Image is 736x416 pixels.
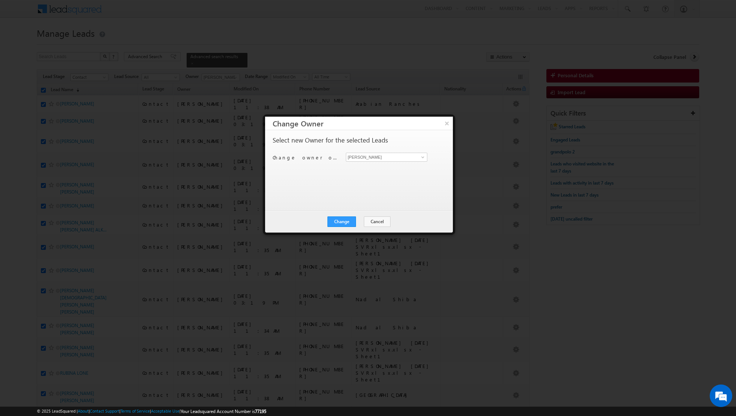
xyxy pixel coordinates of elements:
h3: Change Owner [273,117,453,130]
textarea: Type your message and hit 'Enter' [10,69,137,225]
span: Your Leadsquared Account Number is [181,408,266,414]
p: Change owner of 50 leads to [273,154,340,161]
a: Contact Support [90,408,119,413]
div: Chat with us now [39,39,126,49]
span: © 2025 LeadSquared | | | | | [37,408,266,415]
button: Cancel [364,216,391,227]
a: Terms of Service [121,408,150,413]
em: Start Chat [102,231,136,241]
button: Change [327,216,356,227]
button: × [441,117,453,130]
a: Acceptable Use [151,408,179,413]
a: About [78,408,89,413]
a: Show All Items [417,153,427,161]
img: d_60004797649_company_0_60004797649 [13,39,32,49]
div: Minimize live chat window [123,4,141,22]
p: Select new Owner for the selected Leads [273,137,388,144]
span: 77195 [255,408,266,414]
input: Type to Search [346,153,427,162]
